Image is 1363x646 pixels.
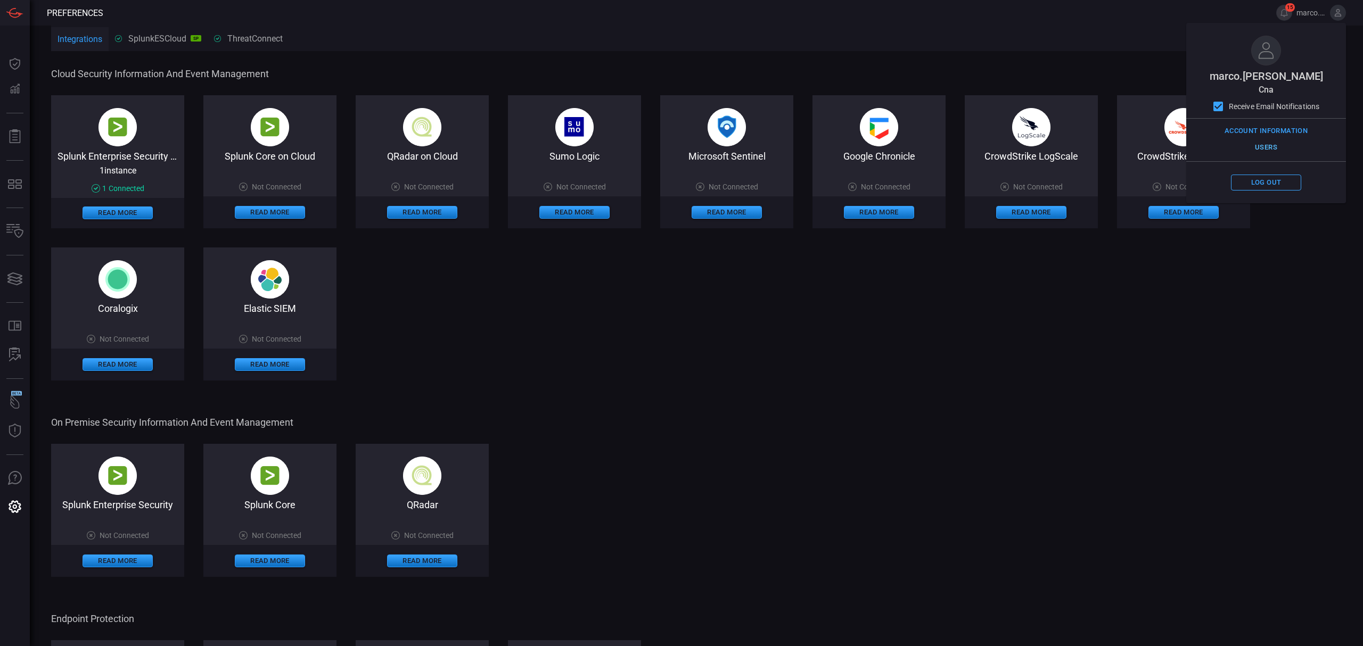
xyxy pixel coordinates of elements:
span: Not Connected [404,531,454,540]
div: Microsoft Sentinel [660,151,793,162]
img: qradar_on_cloud-CqUPbAk2.png [403,457,441,495]
button: Rule Catalog [2,313,28,339]
img: crowdstrike_logscale-Dv7WlQ1M.png [1012,108,1050,146]
div: Google Chronicle [812,151,946,162]
button: Reports [2,124,28,150]
span: Not Connected [1165,183,1215,191]
img: google_chronicle-BEvpeoLq.png [860,108,898,146]
img: splunk-B-AX9-PE.png [98,108,137,146]
span: On Premise Security Information and Event Management [51,417,1340,428]
span: Not Connected [252,531,301,540]
button: Read More [83,554,153,567]
button: Wingman [2,390,28,415]
div: CrowdStrike NG-SIEM [1117,151,1250,162]
button: Preferences [2,494,28,520]
span: Not Connected [252,183,301,191]
span: Not Connected [100,335,149,343]
span: Not Connected [709,183,758,191]
span: cna [1259,85,1274,95]
img: splunk-B-AX9-PE.png [98,457,137,495]
button: Integrations [51,27,109,53]
button: Account Information [1222,123,1310,139]
img: crowdstrike_falcon-DF2rzYKc.png [1164,108,1203,146]
div: Elastic SIEM [203,303,336,314]
div: Splunk Core [203,499,336,510]
button: 15 [1276,5,1292,21]
div: Splunk Core on Cloud [203,151,336,162]
span: Not Connected [252,335,301,343]
button: Threat Intelligence [2,418,28,444]
button: Users [1231,139,1301,156]
button: Read More [1148,206,1219,219]
img: sumo_logic-BhVDPgcO.png [555,108,594,146]
button: Read More [996,206,1066,219]
button: Read More [235,358,305,371]
button: MITRE - Detection Posture [2,171,28,197]
span: Connected [109,184,144,193]
div: ThreatConnect [214,34,298,44]
button: Read More [387,206,457,219]
div: 1 [92,184,144,193]
img: qradar_on_cloud-CqUPbAk2.png [403,108,441,146]
button: Read More [387,554,457,567]
div: Splunk Enterprise Security on Cloud [51,151,184,161]
span: Not Connected [861,183,910,191]
button: Cards [2,266,28,292]
button: Read More [539,206,610,219]
button: Log out [1231,175,1301,191]
button: Read More [83,358,153,371]
span: Not Connected [404,183,454,191]
span: Preferences [47,8,103,18]
div: SplunkESCloud [115,34,201,44]
img: svg+xml,%3c [251,260,289,299]
div: Sumo Logic [508,151,641,162]
div: QRadar [356,499,489,510]
span: 1 instance [100,165,136,176]
div: SP [191,35,201,42]
button: ThreatConnect [208,26,304,51]
button: Inventory [2,219,28,244]
button: SplunkESCloudSP [109,26,208,51]
span: marco.[PERSON_NAME] [1210,70,1323,82]
span: 15 [1285,3,1295,12]
button: Detections [2,77,28,102]
span: Not Connected [1013,183,1063,191]
button: Read More [844,206,914,219]
img: microsoft_sentinel-DmoYopBN.png [708,108,746,146]
div: CrowdStrike LogScale [965,151,1098,162]
img: splunk-B-AX9-PE.png [251,457,289,495]
div: Splunk Enterprise Security [51,499,184,510]
button: Read More [235,554,305,567]
button: Read More [235,206,305,219]
img: splunk-B-AX9-PE.png [251,108,289,146]
span: Not Connected [556,183,606,191]
span: Receive Email Notifications [1229,101,1320,112]
span: Cloud Security Information and Event Management [51,68,1340,79]
img: svg%3e [98,260,137,299]
span: Endpoint Protection [51,613,1340,624]
button: Read More [83,206,153,219]
span: Not Connected [100,531,149,540]
button: Dashboard [2,51,28,77]
button: Read More [692,206,762,219]
button: ALERT ANALYSIS [2,342,28,368]
button: Ask Us A Question [2,466,28,491]
div: QRadar on Cloud [356,151,489,162]
div: Coralogix [51,303,184,314]
span: marco.[PERSON_NAME] [1296,9,1326,17]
